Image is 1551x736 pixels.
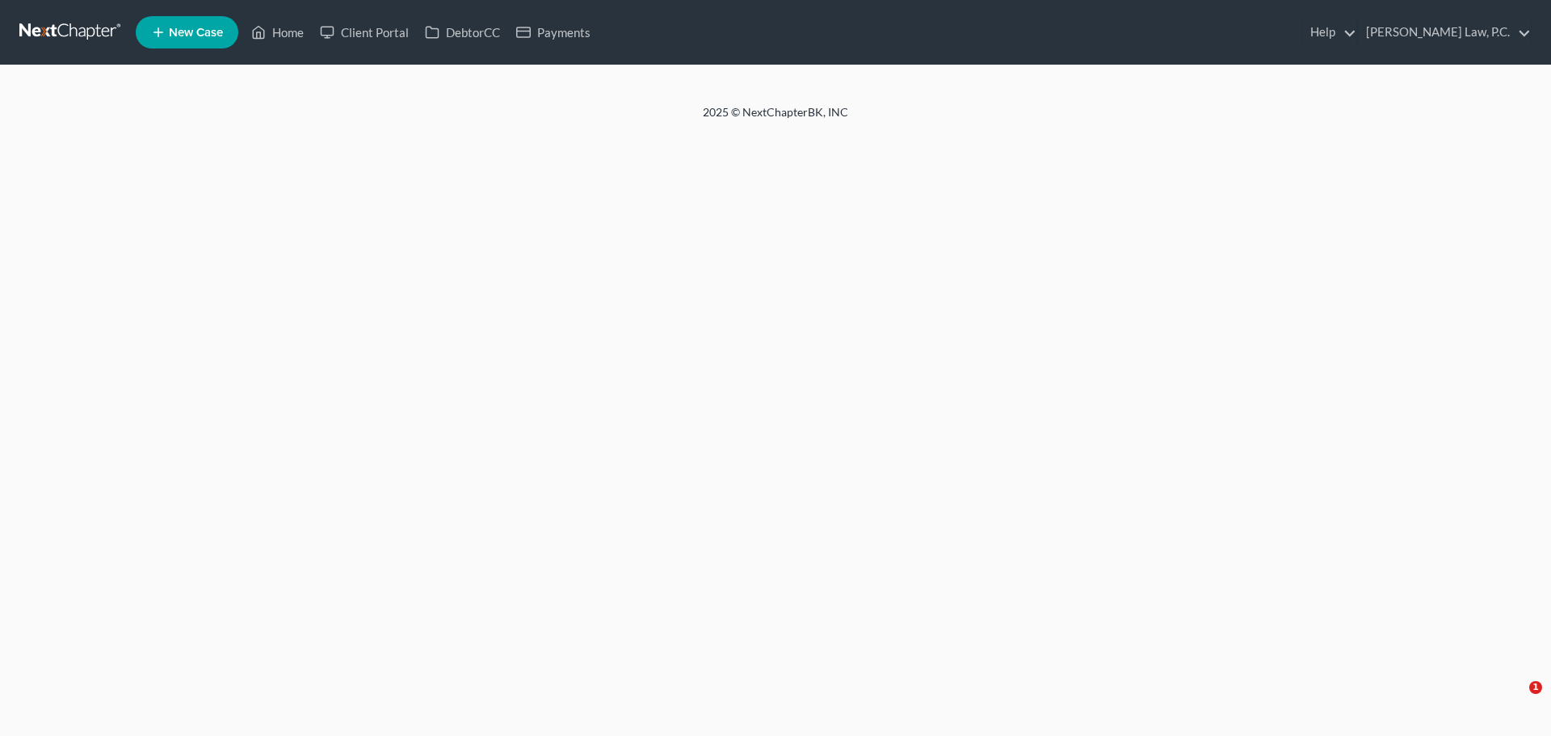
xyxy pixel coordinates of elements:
a: Help [1302,18,1356,47]
span: 1 [1529,681,1542,694]
a: DebtorCC [417,18,508,47]
a: Home [243,18,312,47]
a: Payments [508,18,599,47]
a: Client Portal [312,18,417,47]
div: 2025 © NextChapterBK, INC [315,104,1236,133]
iframe: Intercom live chat [1496,681,1535,720]
a: [PERSON_NAME] Law, P.C. [1358,18,1531,47]
new-legal-case-button: New Case [136,16,238,48]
